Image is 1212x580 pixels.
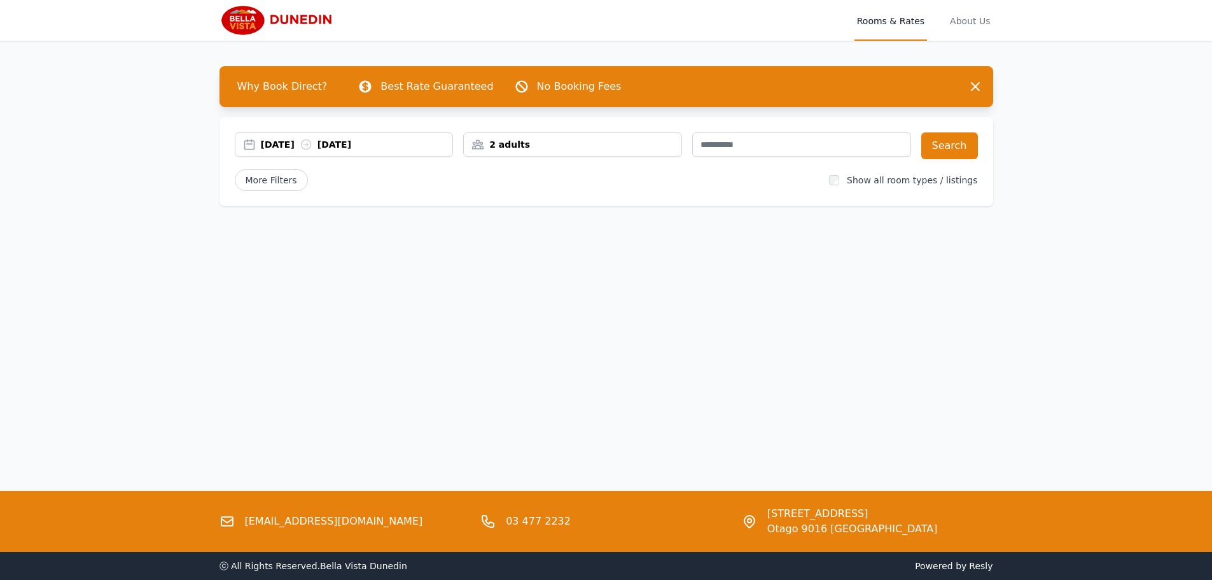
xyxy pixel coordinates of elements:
span: ⓒ All Rights Reserved. Bella Vista Dunedin [219,561,407,571]
span: [STREET_ADDRESS] [767,506,938,521]
label: Show all room types / listings [847,175,977,185]
p: No Booking Fees [537,79,622,94]
span: Powered by [611,560,993,572]
p: Best Rate Guaranteed [380,79,493,94]
a: 03 477 2232 [506,514,571,529]
a: [EMAIL_ADDRESS][DOMAIN_NAME] [245,514,423,529]
a: Resly [969,561,993,571]
button: Search [921,132,978,159]
div: 2 adults [464,138,681,151]
span: Otago 9016 [GEOGRAPHIC_DATA] [767,521,938,537]
img: Bella Vista Dunedin [219,5,342,36]
div: [DATE] [DATE] [261,138,453,151]
span: Why Book Direct? [227,74,338,99]
span: More Filters [235,169,308,191]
